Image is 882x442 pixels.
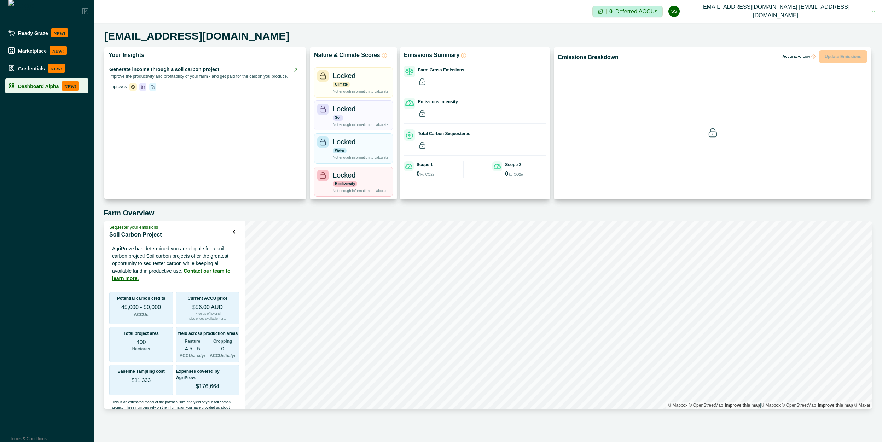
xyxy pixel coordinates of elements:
[195,312,220,316] p: Price as of [DATE]
[333,115,343,121] p: Soil
[5,25,88,40] a: Ready GrazeNEW!
[5,78,88,93] a: Dashboard AlphaNEW!
[185,338,200,344] p: Pasture
[109,52,144,58] p: Your Insights
[418,130,470,137] p: Total Carbon Sequestered
[668,402,870,409] div: |
[109,224,233,231] p: Sequester your emissions
[420,172,434,177] p: kg CO2e
[48,64,65,73] p: NEW!
[333,82,350,87] p: Climate
[18,30,48,36] p: Ready Graze
[314,52,380,58] p: Nature & Climate Scores
[104,209,872,217] h5: Farm Overview
[50,46,67,55] p: NEW!
[417,171,420,177] p: 0
[558,54,619,60] p: Emissions Breakdown
[333,188,388,193] p: Not enough information to calculate
[132,377,151,383] p: $11,333
[782,403,816,408] a: OpenStreetMap
[333,170,356,180] p: Locked
[333,122,388,127] p: Not enough information to calculate
[117,295,166,304] p: Potential carbon credits
[333,70,356,81] p: Locked
[210,353,236,359] p: ACCUs/ha/yr
[132,346,150,352] p: Hectares
[509,172,523,177] p: kg CO2e
[418,99,458,105] p: Emissions Intensity
[333,181,357,187] p: Biodiversity
[137,339,146,346] p: 400
[109,83,127,90] p: Improves
[333,148,347,153] p: Water
[213,338,232,344] p: Cropping
[333,155,388,160] p: Not enough information to calculate
[123,330,158,339] p: Total project area
[783,54,816,59] p: Accuracy:
[668,403,687,408] a: Mapbox
[185,346,200,351] p: 4.5 - 5
[18,48,47,53] p: Marketplace
[104,30,289,42] h5: [EMAIL_ADDRESS][DOMAIN_NAME]
[5,43,88,58] a: MarketplaceNEW!
[180,353,205,359] p: ACCUs/ha/yr
[189,317,226,320] a: Live prices available here.
[333,104,356,114] p: Locked
[139,83,146,89] span: soil
[134,312,148,318] p: ACCUs
[803,54,810,59] span: Low
[149,83,156,89] span: water
[109,66,297,73] p: Generate income through a soil carbon project
[689,403,723,408] a: OpenStreetMap
[62,81,79,91] p: NEW!
[121,304,161,312] p: 45,000 - 50,000
[819,50,867,63] button: Update Emissions
[221,346,224,351] p: 0
[18,65,45,71] p: Credentials
[615,9,657,14] p: Deferred ACCUs
[10,436,47,441] a: Terms & Conditions
[505,171,508,177] p: 0
[418,67,464,73] p: Farm Gross Emissions
[505,162,521,168] p: Scope 2
[609,9,613,14] p: 0
[104,221,872,409] canvas: Map
[818,403,853,408] a: Improve this map
[333,89,388,94] p: Not enough information to calculate
[188,295,228,304] p: Current ACCU price
[333,136,356,147] p: Locked
[196,384,220,392] p: $176,664
[854,403,870,408] a: Maxar
[725,403,760,408] a: Map feedback
[51,28,68,37] p: NEW!
[176,368,239,384] p: Expenses covered by AgriProve
[129,83,137,89] span: climate
[109,245,239,282] p: AgriProve has determined you are eligible for a soil carbon project! Soil carbon projects offer t...
[109,231,233,239] p: Soil Carbon Project
[192,304,223,312] p: $56.00 AUD
[404,52,459,58] p: Emissions Summary
[761,403,781,408] a: Mapbox
[117,368,164,377] p: Baseline sampling cost
[18,83,59,89] p: Dashboard Alpha
[178,330,238,339] p: Yield across production areas
[5,61,88,76] a: CredentialsNEW!
[109,73,297,80] p: Improve the productivity and profitability of your farm - and get paid for the carbon you produce.
[417,162,433,168] p: Scope 1
[109,400,239,415] p: This is an estimated model of the potential size and yield of your soil carbon project. These num...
